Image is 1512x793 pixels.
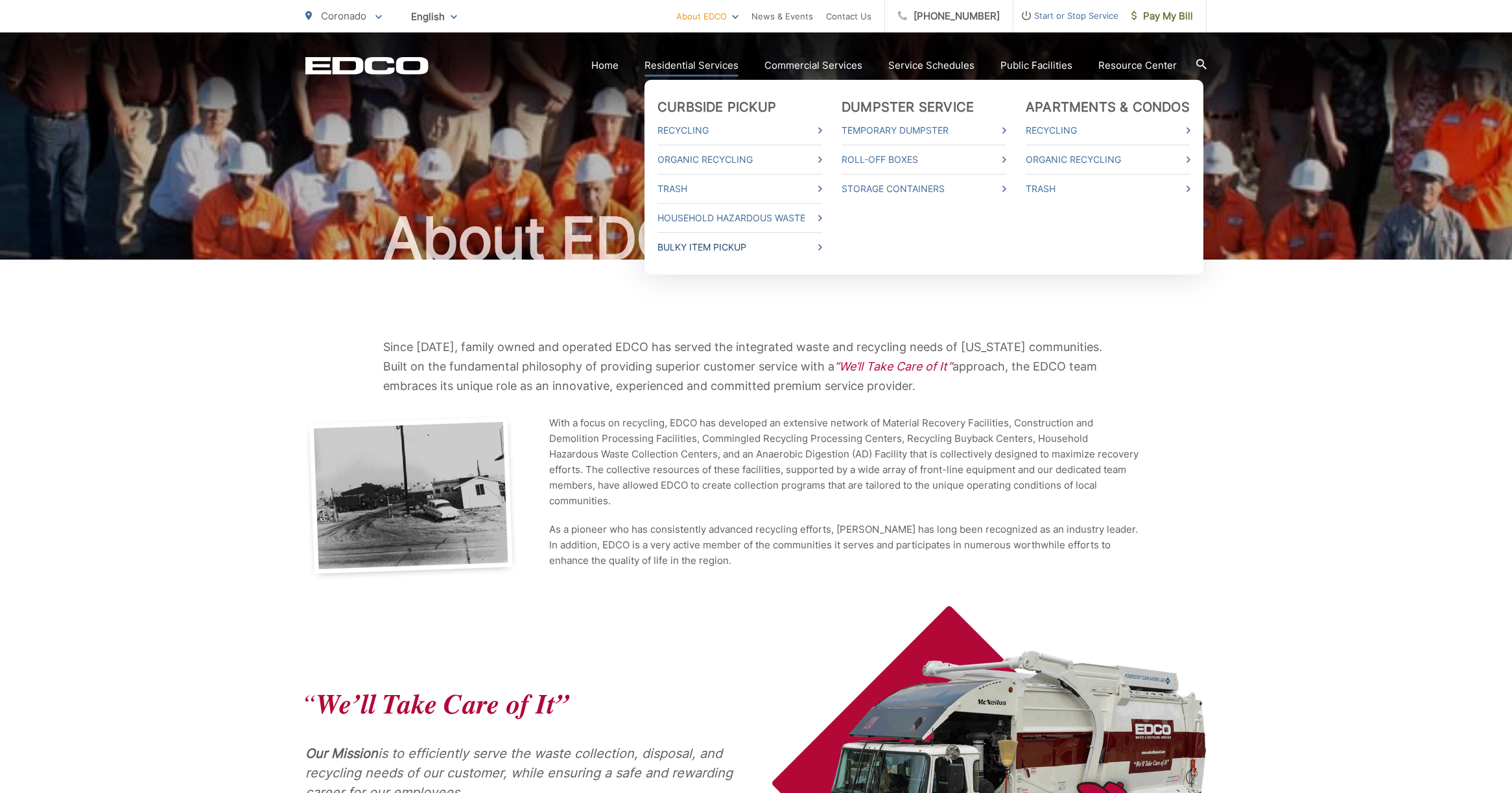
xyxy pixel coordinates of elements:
h1: About EDCO [305,206,1207,271]
p: Since [DATE], family owned and operated EDCO has served the integrated waste and recycling needs ... [383,337,1129,396]
a: Bulky Item Pickup [657,239,822,255]
a: Household Hazardous Waste [657,210,822,226]
img: EDCO facility [305,415,517,580]
a: Home [591,58,619,73]
a: Public Facilities [1000,58,1072,73]
a: Temporary Dumpster [842,123,1006,138]
a: Storage Containers [842,181,1006,197]
span: Pay My Bill [1131,8,1193,24]
em: “We’ll Take Care of It” [834,360,952,373]
a: Curbside Pickup [657,99,776,115]
span: English [401,5,467,28]
p: As a pioneer who has consistently advanced recycling efforts, [PERSON_NAME] has long been recogni... [549,522,1139,568]
a: Organic Recycling [1026,152,1190,167]
a: Residential Services [644,58,738,73]
a: Commercial Services [764,58,862,73]
a: Apartments & Condos [1026,99,1190,115]
a: Recycling [657,123,822,138]
a: Contact Us [826,8,871,24]
a: About EDCO [676,8,738,24]
a: Recycling [1026,123,1190,138]
a: EDCD logo. Return to the homepage. [305,56,429,75]
a: News & Events [751,8,813,24]
p: With a focus on recycling, EDCO has developed an extensive network of Material Recovery Facilitie... [549,415,1139,509]
span: Coronado [321,10,366,22]
a: Trash [1026,181,1190,197]
strong: Our Mission [305,746,378,761]
a: Trash [657,181,822,197]
a: Dumpster Service [842,99,974,115]
a: Organic Recycling [657,152,822,167]
a: Roll-Off Boxes [842,152,1006,167]
a: Service Schedules [888,58,975,73]
a: Resource Center [1098,58,1177,73]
